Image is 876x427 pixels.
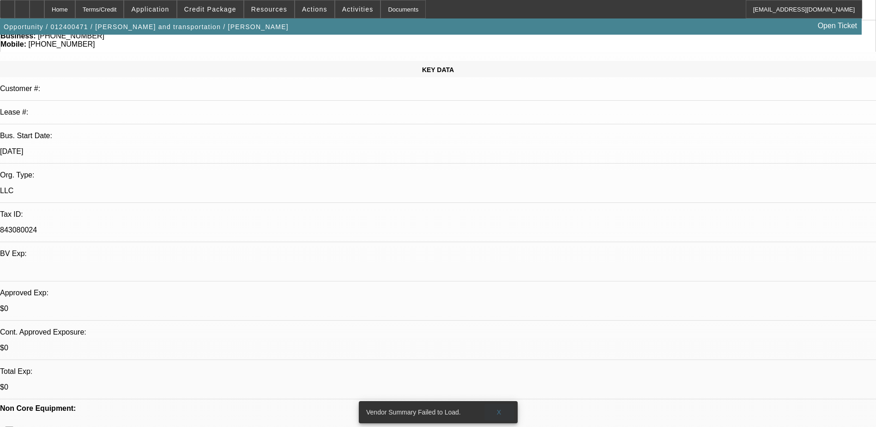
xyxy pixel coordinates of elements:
[131,6,169,13] span: Application
[251,6,287,13] span: Resources
[4,23,289,30] span: Opportunity / 012400471 / [PERSON_NAME] and transportation / [PERSON_NAME]
[335,0,381,18] button: Activities
[177,0,243,18] button: Credit Package
[184,6,236,13] span: Credit Package
[342,6,374,13] span: Activities
[0,40,26,48] strong: Mobile:
[244,0,294,18] button: Resources
[484,404,514,421] button: X
[496,409,501,416] span: X
[422,66,454,73] span: KEY DATA
[28,40,95,48] span: [PHONE_NUMBER]
[124,0,176,18] button: Application
[295,0,334,18] button: Actions
[359,401,484,423] div: Vendor Summary Failed to Load.
[814,18,861,34] a: Open Ticket
[302,6,327,13] span: Actions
